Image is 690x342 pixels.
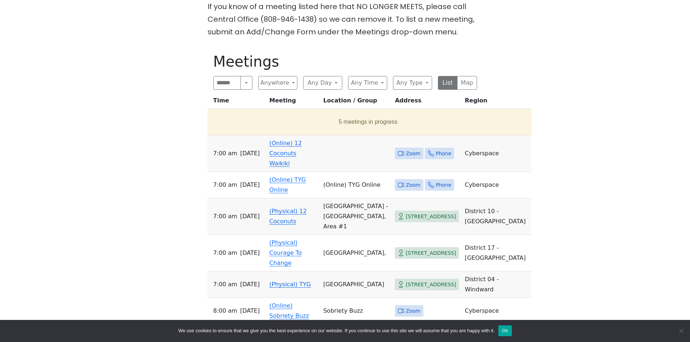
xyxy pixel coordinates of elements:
[240,279,260,290] span: [DATE]
[320,172,392,198] td: (Online) TYG Online
[269,281,311,288] a: (Physical) TYG
[462,135,531,172] td: Cyberspace
[269,239,302,266] a: (Physical) Courage To Change
[213,53,477,70] h1: Meetings
[213,148,237,159] span: 7:00 AM
[241,76,252,90] button: Search
[406,249,456,258] span: [STREET_ADDRESS]
[240,211,260,221] span: [DATE]
[213,279,237,290] span: 7:00 AM
[269,302,309,319] a: (Online) Sobriety Buzz
[269,208,307,225] a: (Physical) 12 Coconuts
[393,76,432,90] button: Any Type
[462,298,531,324] td: Cyberspace
[462,271,531,298] td: District 04 - Windward
[320,271,392,298] td: [GEOGRAPHIC_DATA]
[436,149,451,158] span: Phone
[213,180,237,190] span: 7:00 AM
[320,96,392,109] th: Location / Group
[240,248,260,258] span: [DATE]
[406,280,456,289] span: [STREET_ADDRESS]
[438,76,458,90] button: List
[267,96,321,109] th: Meeting
[406,212,456,221] span: [STREET_ADDRESS]
[213,76,241,90] input: Search
[677,327,685,334] span: No
[406,181,420,190] span: Zoom
[462,235,531,271] td: District 17 - [GEOGRAPHIC_DATA]
[178,327,494,334] span: We use cookies to ensure that we give you the best experience on our website. If you continue to ...
[208,96,267,109] th: Time
[498,325,512,336] button: Ok
[462,172,531,198] td: Cyberspace
[213,306,237,316] span: 8:00 AM
[213,211,237,221] span: 7:00 AM
[213,248,237,258] span: 7:00 AM
[240,148,260,159] span: [DATE]
[457,76,477,90] button: Map
[320,235,392,271] td: [GEOGRAPHIC_DATA],
[320,198,392,235] td: [GEOGRAPHIC_DATA] - [GEOGRAPHIC_DATA], Area #1
[303,76,342,90] button: Any Day
[210,112,526,132] button: 5 meetings in progress
[320,298,392,324] td: Sobriety Buzz
[406,307,420,316] span: Zoom
[240,180,260,190] span: [DATE]
[436,181,451,190] span: Phone
[269,140,302,167] a: (Online) 12 Coconuts Waikiki
[462,96,531,109] th: Region
[462,198,531,235] td: District 10 - [GEOGRAPHIC_DATA]
[269,176,306,193] a: (Online) TYG Online
[392,96,462,109] th: Address
[240,306,260,316] span: [DATE]
[348,76,387,90] button: Any Time
[208,0,483,38] p: If you know of a meeting listed here that NO LONGER MEETS, please call Central Office (808-946-14...
[406,149,420,158] span: Zoom
[258,76,297,90] button: Anywhere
